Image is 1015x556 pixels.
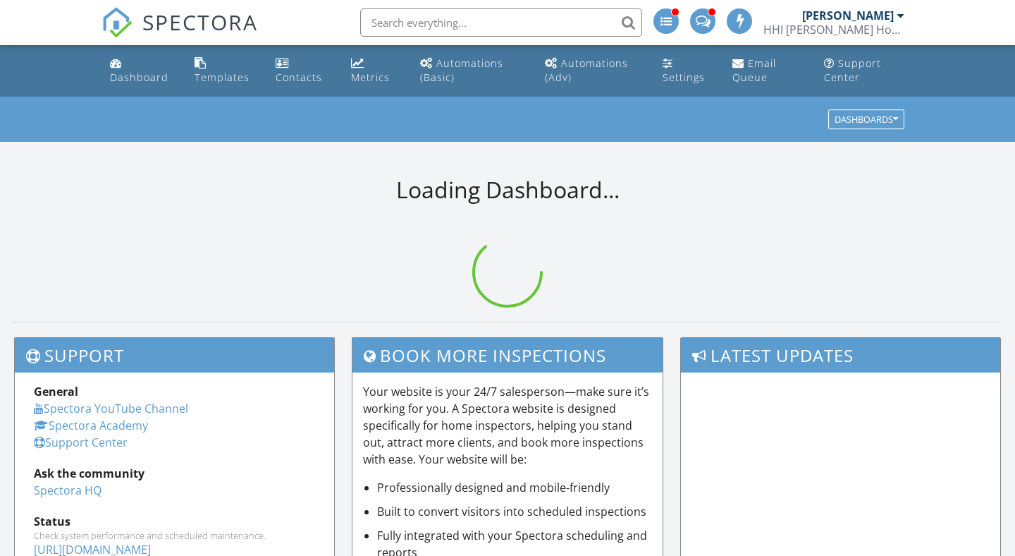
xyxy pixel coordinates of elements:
div: Metrics [351,71,390,84]
a: Spectora Academy [34,418,148,433]
img: The Best Home Inspection Software - Spectora [101,7,133,38]
div: Settings [663,71,705,84]
button: Dashboards [828,110,904,130]
a: Support Center [818,51,911,91]
h3: Latest Updates [681,338,1000,373]
div: Status [34,513,315,530]
h3: Book More Inspections [352,338,663,373]
a: SPECTORA [101,19,258,49]
a: Settings [657,51,715,91]
a: Dashboard [104,51,178,91]
a: Metrics [345,51,402,91]
h3: Support [15,338,334,373]
a: Automations (Basic) [414,51,528,91]
a: Email Queue [727,51,807,91]
div: Email Queue [732,56,776,84]
input: Search everything... [360,8,642,37]
span: SPECTORA [142,7,258,37]
div: HHI Hodge Home Inspections [763,23,904,37]
div: Dashboard [110,71,168,84]
strong: General [34,384,78,399]
a: Templates [189,51,259,91]
a: Contacts [270,51,334,91]
div: Contacts [276,71,322,84]
p: Your website is your 24/7 salesperson—make sure it’s working for you. A Spectora website is desig... [363,383,653,468]
a: Automations (Advanced) [539,51,646,91]
a: Spectora HQ [34,483,101,498]
a: Support Center [34,435,128,450]
div: Check system performance and scheduled maintenance. [34,530,315,541]
div: Automations (Adv) [545,56,628,84]
div: Templates [195,71,250,84]
a: Spectora YouTube Channel [34,401,188,416]
div: Automations (Basic) [420,56,503,84]
li: Built to convert visitors into scheduled inspections [377,503,653,520]
div: [PERSON_NAME] [802,8,894,23]
div: Support Center [824,56,881,84]
li: Professionally designed and mobile-friendly [377,479,653,496]
div: Ask the community [34,465,315,482]
div: Dashboards [835,115,898,125]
